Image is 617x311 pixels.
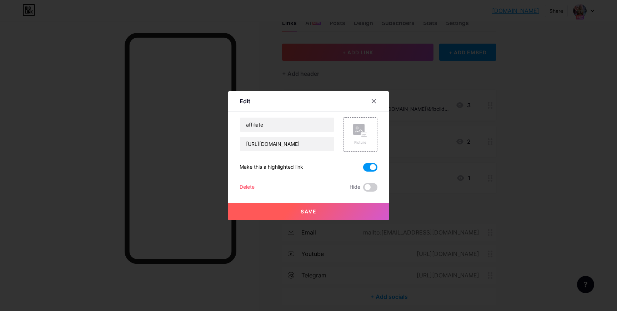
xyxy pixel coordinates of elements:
[240,137,334,151] input: URL
[301,208,317,214] span: Save
[240,97,250,105] div: Edit
[240,118,334,132] input: Title
[240,163,303,172] div: Make this a highlighted link
[350,183,360,192] span: Hide
[228,203,389,220] button: Save
[353,140,367,145] div: Picture
[240,183,255,192] div: Delete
